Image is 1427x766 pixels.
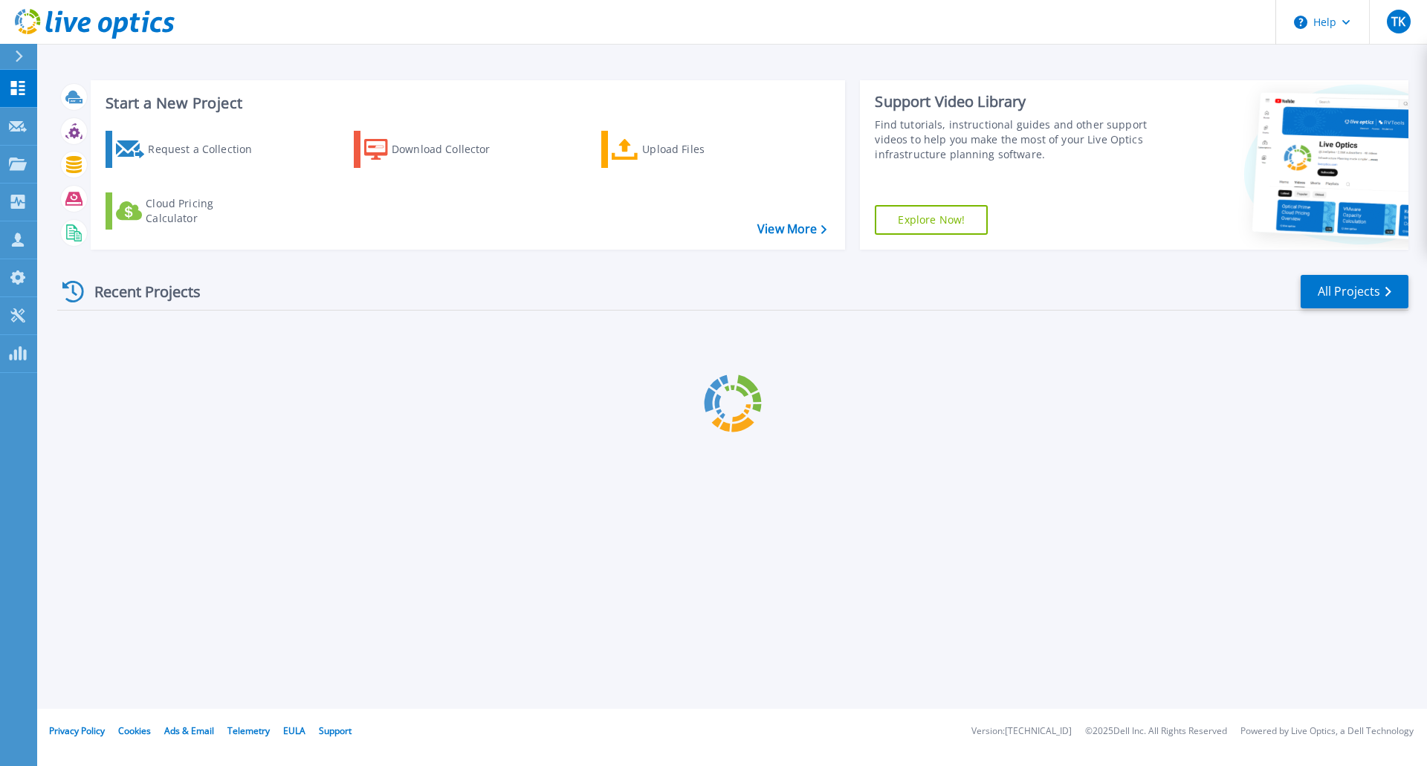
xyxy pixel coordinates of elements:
div: Upload Files [642,134,761,164]
div: Find tutorials, instructional guides and other support videos to help you make the most of your L... [875,117,1154,162]
a: Explore Now! [875,205,988,235]
div: Request a Collection [148,134,267,164]
li: Version: [TECHNICAL_ID] [971,727,1072,736]
h3: Start a New Project [106,95,826,111]
a: Privacy Policy [49,724,105,737]
a: All Projects [1301,275,1408,308]
a: Request a Collection [106,131,271,168]
a: Telemetry [227,724,270,737]
div: Support Video Library [875,92,1154,111]
a: EULA [283,724,305,737]
li: Powered by Live Optics, a Dell Technology [1240,727,1414,736]
a: Ads & Email [164,724,214,737]
a: Cookies [118,724,151,737]
a: Download Collector [354,131,520,168]
div: Cloud Pricing Calculator [146,196,265,226]
a: Cloud Pricing Calculator [106,192,271,230]
div: Recent Projects [57,273,221,310]
span: TK [1391,16,1405,27]
a: View More [757,222,826,236]
div: Download Collector [392,134,511,164]
a: Upload Files [601,131,767,168]
li: © 2025 Dell Inc. All Rights Reserved [1085,727,1227,736]
a: Support [319,724,352,737]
